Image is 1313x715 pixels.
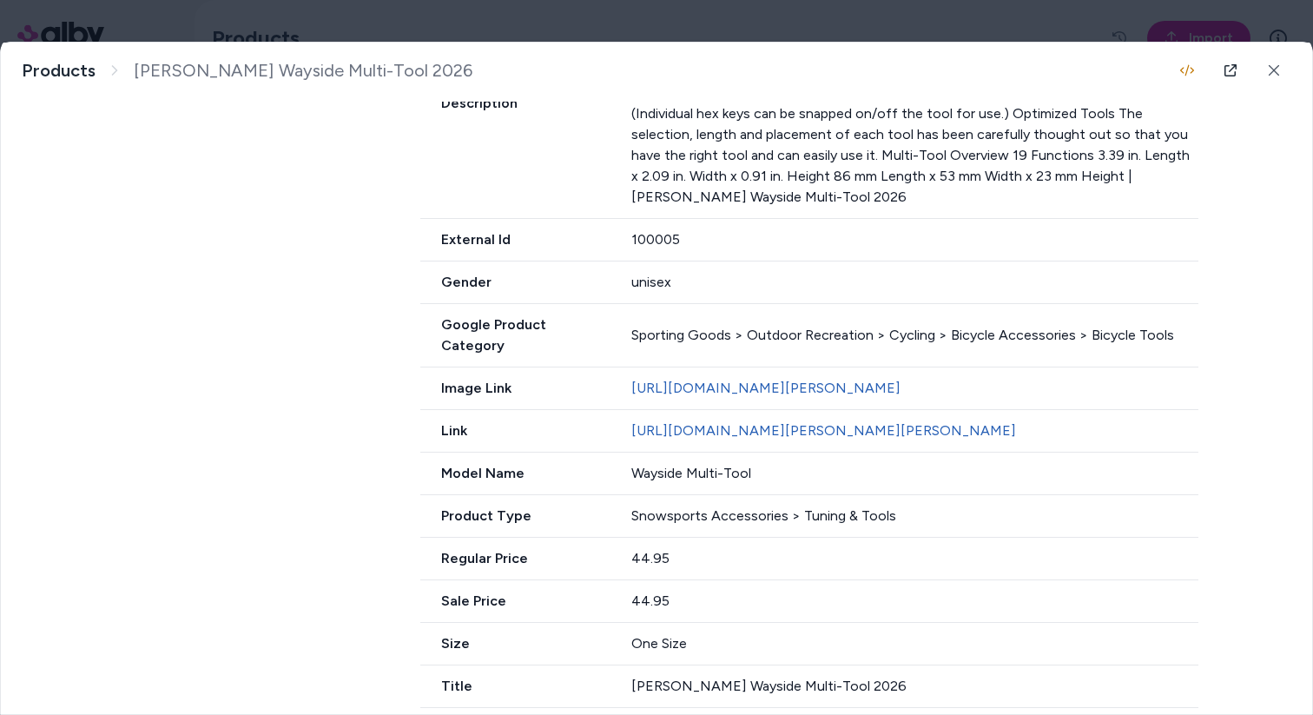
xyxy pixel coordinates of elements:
span: Size [420,633,610,654]
span: Sale Price [420,591,610,612]
span: Product Type [420,506,610,526]
span: Image Link [420,378,610,399]
span: Google Product Category [420,314,610,356]
div: Snowsports Accessories > Tuning & Tools [631,506,1199,526]
div: 44.95 [631,548,1199,569]
span: Model Name [420,463,610,484]
div: One Size [631,633,1199,654]
a: [URL][DOMAIN_NAME][PERSON_NAME][PERSON_NAME] [631,422,1016,439]
span: Title [420,676,610,697]
a: [URL][DOMAIN_NAME][PERSON_NAME] [631,380,901,396]
nav: breadcrumb [22,60,472,82]
a: Products [22,60,96,82]
div: 44.95 [631,591,1199,612]
div: 100005 [631,229,1199,250]
span: Description [420,93,610,114]
div: Wayside Multi-Tool [631,463,1199,484]
div: Sporting Goods > Outdoor Recreation > Cycling > Bicycle Accessories > Bicycle Tools [631,325,1199,346]
span: Link [420,420,610,441]
span: Gender [420,272,610,293]
span: Regular Price [420,548,610,569]
div: [PERSON_NAME] Wayside Multi-Tool 2026 [631,676,1199,697]
span: External Id [420,229,610,250]
div: unisex [631,272,1199,293]
span: [PERSON_NAME] Wayside Multi-Tool 2026 [134,60,472,82]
